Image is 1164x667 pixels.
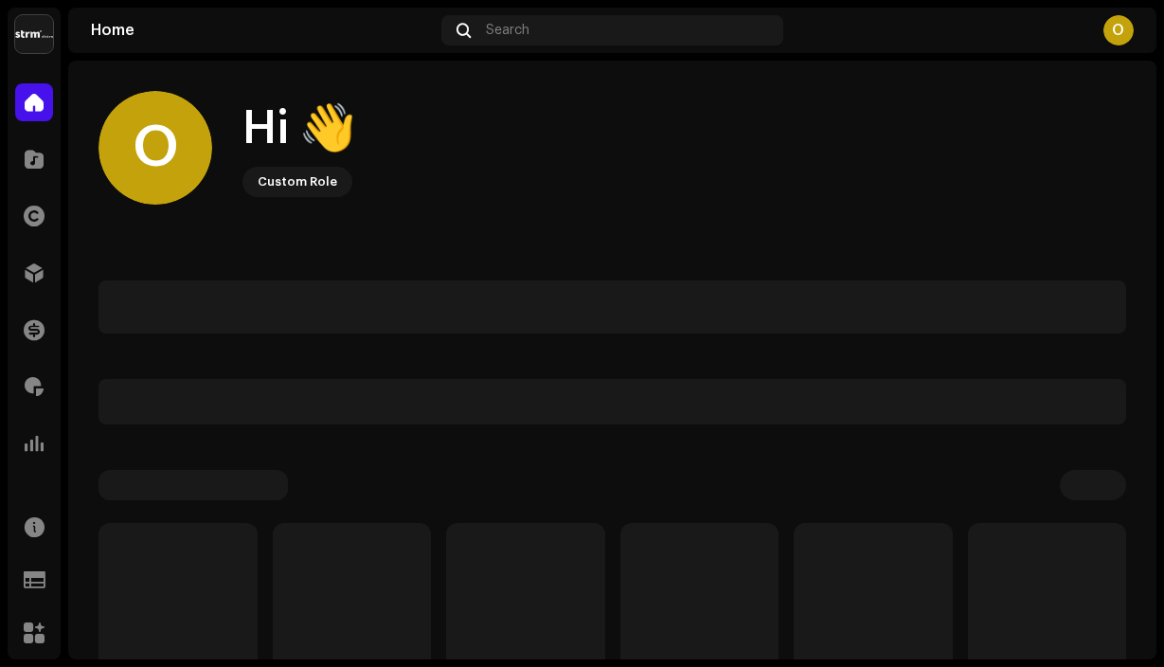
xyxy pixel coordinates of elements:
div: Hi 👋 [242,99,356,159]
span: Search [486,23,529,38]
img: 408b884b-546b-4518-8448-1008f9c76b02 [15,15,53,53]
div: Custom Role [258,171,337,193]
div: O [98,91,212,205]
div: Home [91,23,434,38]
div: O [1103,15,1134,45]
